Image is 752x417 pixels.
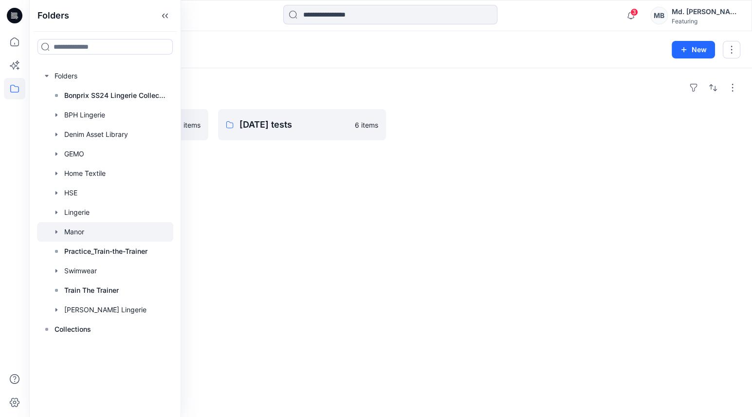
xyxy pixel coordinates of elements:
[672,18,740,25] div: Featuring
[672,41,715,58] button: New
[55,323,91,335] p: Collections
[64,284,119,296] p: Train The Trainer
[630,8,638,16] span: 3
[355,120,378,130] p: 6 items
[650,7,668,24] div: MB
[177,120,201,130] p: 0 items
[64,246,147,257] p: Practice_Train-the-Trainer
[218,109,385,140] a: [DATE] tests6 items
[672,6,740,18] div: Md. [PERSON_NAME]
[239,118,348,132] p: [DATE] tests
[64,90,167,101] p: Bonprix SS24 Lingerie Collection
